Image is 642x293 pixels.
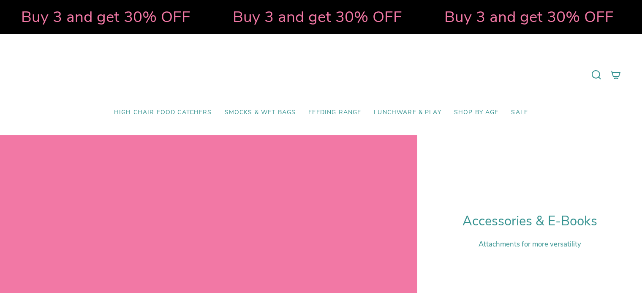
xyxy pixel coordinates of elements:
[374,109,441,116] span: Lunchware & Play
[448,103,505,123] a: Shop by Age
[511,109,528,116] span: SALE
[444,6,614,27] strong: Buy 3 and get 30% OFF
[233,6,402,27] strong: Buy 3 and get 30% OFF
[225,109,296,116] span: Smocks & Wet Bags
[21,6,190,27] strong: Buy 3 and get 30% OFF
[218,103,302,123] a: Smocks & Wet Bags
[454,109,499,116] span: Shop by Age
[248,47,394,103] a: Mumma’s Little Helpers
[505,103,534,123] a: SALE
[308,109,361,116] span: Feeding Range
[108,103,218,123] a: High Chair Food Catchers
[462,239,597,249] p: Attachments for more versatility
[114,109,212,116] span: High Chair Food Catchers
[367,103,447,123] a: Lunchware & Play
[302,103,367,123] a: Feeding Range
[462,214,597,229] h1: Accessories & E-Books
